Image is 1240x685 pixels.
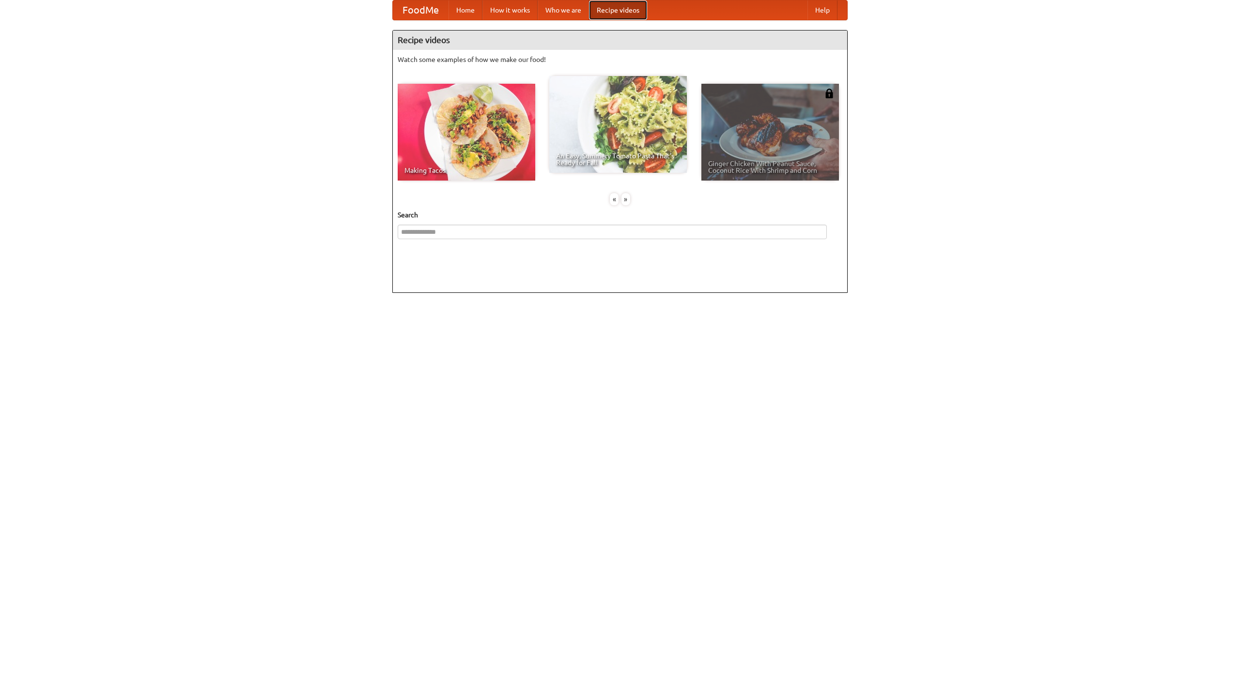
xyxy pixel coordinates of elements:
a: FoodMe [393,0,449,20]
a: Home [449,0,482,20]
h5: Search [398,210,842,220]
a: Help [807,0,837,20]
a: An Easy, Summery Tomato Pasta That's Ready for Fall [549,76,687,173]
a: Making Tacos [398,84,535,181]
img: 483408.png [824,89,834,98]
a: Who we are [538,0,589,20]
a: Recipe videos [589,0,647,20]
a: How it works [482,0,538,20]
h4: Recipe videos [393,30,847,50]
span: An Easy, Summery Tomato Pasta That's Ready for Fall [556,152,680,166]
div: « [610,193,619,205]
span: Making Tacos [404,167,528,174]
p: Watch some examples of how we make our food! [398,55,842,64]
div: » [621,193,630,205]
